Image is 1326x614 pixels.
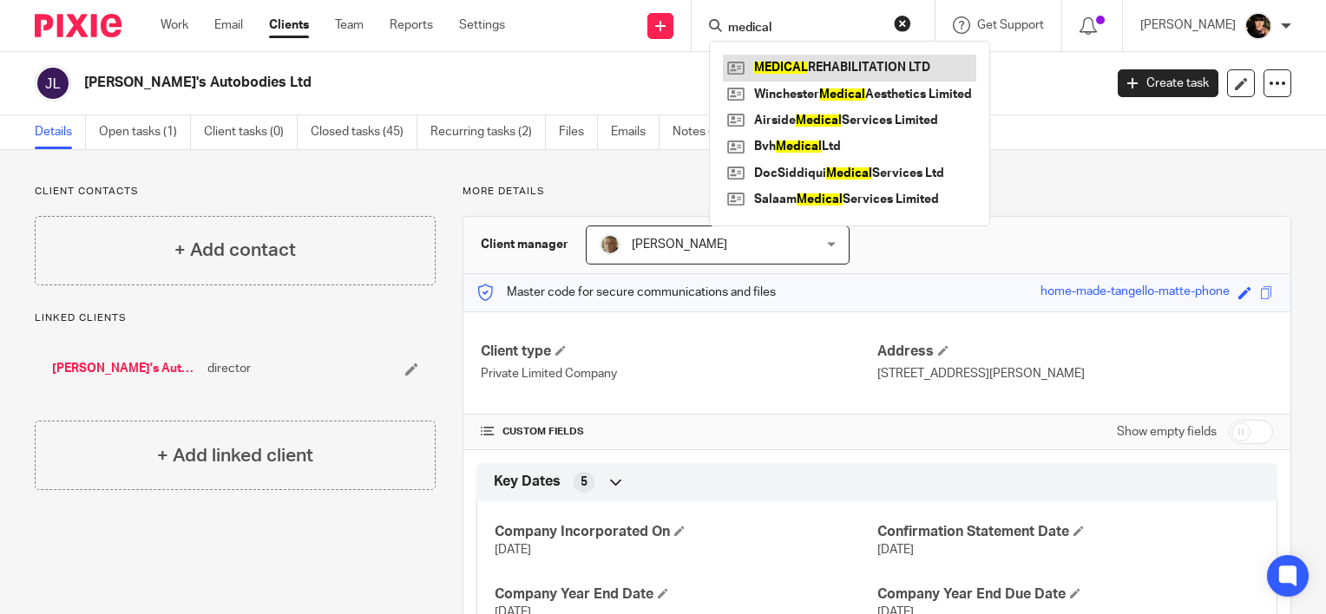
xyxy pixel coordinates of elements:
[35,185,436,199] p: Client contacts
[335,16,364,34] a: Team
[35,115,86,149] a: Details
[269,16,309,34] a: Clients
[877,343,1273,361] h4: Address
[161,16,188,34] a: Work
[311,115,417,149] a: Closed tasks (45)
[632,238,727,251] span: [PERSON_NAME]
[35,65,71,101] img: svg%3E
[581,474,588,491] span: 5
[877,585,1259,604] h4: Company Year End Due Date
[157,442,313,469] h4: + Add linked client
[1140,16,1236,34] p: [PERSON_NAME]
[481,425,876,439] h4: CUSTOM FIELDS
[877,544,914,556] span: [DATE]
[481,343,876,361] h4: Client type
[459,16,505,34] a: Settings
[207,360,251,377] span: director
[611,115,660,149] a: Emails
[1117,423,1217,441] label: Show empty fields
[52,360,199,377] a: [PERSON_NAME]'s Autobodies Ltd
[430,115,546,149] a: Recurring tasks (2)
[204,115,298,149] a: Client tasks (0)
[600,234,620,255] img: profile%20pic%204.JPG
[1040,283,1230,303] div: home-made-tangello-matte-phone
[494,473,561,491] span: Key Dates
[877,523,1259,541] h4: Confirmation Statement Date
[481,365,876,382] p: Private Limited Company
[35,14,121,37] img: Pixie
[673,115,736,149] a: Notes (1)
[726,21,883,36] input: Search
[99,115,191,149] a: Open tasks (1)
[877,365,1273,382] p: [STREET_ADDRESS][PERSON_NAME]
[35,311,436,325] p: Linked clients
[1118,69,1218,97] a: Create task
[495,544,531,556] span: [DATE]
[1244,12,1272,40] img: 20210723_200136.jpg
[481,236,568,253] h3: Client manager
[977,19,1044,31] span: Get Support
[495,523,876,541] h4: Company Incorporated On
[84,74,890,92] h2: [PERSON_NAME]'s Autobodies Ltd
[559,115,598,149] a: Files
[463,185,1291,199] p: More details
[894,15,911,32] button: Clear
[476,284,776,301] p: Master code for secure communications and files
[174,237,296,264] h4: + Add contact
[390,16,433,34] a: Reports
[214,16,243,34] a: Email
[495,585,876,604] h4: Company Year End Date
